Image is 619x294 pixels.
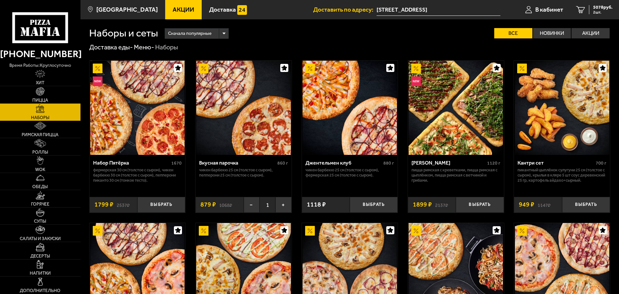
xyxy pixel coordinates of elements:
img: Новинка [411,76,421,86]
span: 1120 г [487,160,500,166]
img: 15daf4d41897b9f0e9f617042186c801.svg [237,5,247,15]
p: Пикантный цыплёнок сулугуни 25 см (толстое с сыром), крылья в кляре 5 шт соус деревенский 25 гр, ... [518,167,606,183]
span: 949 ₽ [519,201,534,208]
img: Акционный [199,226,208,236]
img: Акционный [517,64,527,73]
img: Кантри сет [515,61,609,155]
div: Вкусная парочка [199,160,276,166]
s: 2137 ₽ [435,201,448,208]
span: Доставить по адресу: [313,6,377,13]
s: 1147 ₽ [538,201,550,208]
span: 5078 руб. [593,5,613,10]
span: 1670 [171,160,182,166]
img: Акционный [517,226,527,236]
span: 880 г [383,160,394,166]
span: Салаты и закуски [20,237,61,241]
label: Все [494,28,532,38]
a: Меню- [134,43,154,51]
span: Супы [34,219,46,224]
img: Акционный [305,64,315,73]
span: 1118 ₽ [307,201,326,208]
span: Акции [173,6,194,13]
span: Горячее [31,202,49,207]
span: Римская пицца [22,133,59,137]
span: 860 г [277,160,288,166]
span: Роллы [32,150,48,155]
p: Чикен Барбекю 25 см (толстое с сыром), Фермерская 25 см (толстое с сыром). [305,167,394,178]
span: [GEOGRAPHIC_DATA] [96,6,158,13]
span: 879 ₽ [200,201,216,208]
img: Акционный [199,64,208,73]
div: Набор Пятёрка [93,160,170,166]
img: Акционный [93,226,102,236]
label: Новинки [533,28,571,38]
span: 2 шт. [593,10,613,14]
span: Сначала популярные [168,27,211,40]
label: Акции [571,28,610,38]
a: АкционныйКантри сет [514,61,610,155]
span: Десерты [30,254,50,259]
a: АкционныйНовинкаМама Миа [408,61,504,155]
span: 1799 ₽ [94,201,113,208]
img: Акционный [305,226,315,236]
button: Выбрать [350,197,398,213]
s: 2537 ₽ [117,201,130,208]
span: 700 г [596,160,606,166]
span: 1899 ₽ [413,201,432,208]
span: Хит [36,81,44,85]
a: АкционныйДжентельмен клуб [302,61,398,155]
img: Акционный [411,226,421,236]
img: Джентельмен клуб [303,61,397,155]
span: В кабинет [535,6,563,13]
button: Выбрать [562,197,610,213]
img: Новинка [93,76,102,86]
button: − [244,197,260,213]
img: Набор Пятёрка [90,61,185,155]
img: Вкусная парочка [196,61,291,155]
img: Мама Миа [409,61,503,155]
a: АкционныйНовинкаНабор Пятёрка [90,61,186,155]
a: Доставка еды- [89,43,133,51]
s: 1068 ₽ [219,201,232,208]
h1: Наборы и сеты [89,28,158,38]
input: Ваш адрес доставки [377,4,500,16]
button: Выбрать [137,197,185,213]
p: Чикен Барбекю 25 см (толстое с сыром), Пепперони 25 см (толстое с сыром). [199,167,288,178]
span: 1 [260,197,275,213]
img: Акционный [93,64,102,73]
div: Наборы [155,43,178,52]
a: АкционныйВкусная парочка [196,61,292,155]
span: Доставка [209,6,236,13]
p: Фермерская 30 см (толстое с сыром), Чикен Барбекю 30 см (толстое с сыром), Пепперони Пиканто 30 с... [93,167,182,183]
div: [PERSON_NAME] [411,160,486,166]
div: Кантри сет [518,160,594,166]
span: Обеды [32,185,48,189]
span: WOK [35,167,45,172]
button: Выбрать [456,197,504,213]
span: Напитки [30,271,51,276]
p: Пицца Римская с креветками, Пицца Римская с цыплёнком, Пицца Римская с ветчиной и грибами. [411,167,500,183]
div: Джентельмен клуб [305,160,382,166]
span: Пицца [32,98,48,103]
button: + [275,197,291,213]
img: Акционный [411,64,421,73]
span: Дополнительно [20,289,60,293]
span: Наборы [31,116,49,120]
